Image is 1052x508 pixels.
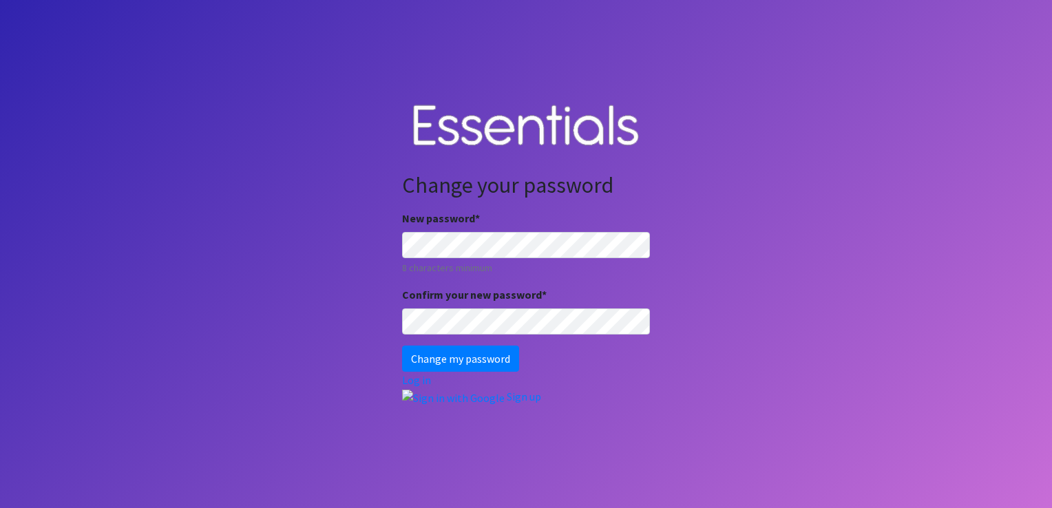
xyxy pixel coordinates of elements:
abbr: required [475,211,480,225]
a: Sign up [507,390,541,403]
h2: Change your password [402,172,650,198]
label: Confirm your new password [402,286,547,303]
label: New password [402,210,480,226]
img: Human Essentials [402,91,650,162]
img: Sign in with Google [402,390,505,406]
abbr: required [542,288,547,301]
input: Change my password [402,346,519,372]
a: Log in [402,373,431,387]
small: 8 characters minimum [402,261,650,275]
